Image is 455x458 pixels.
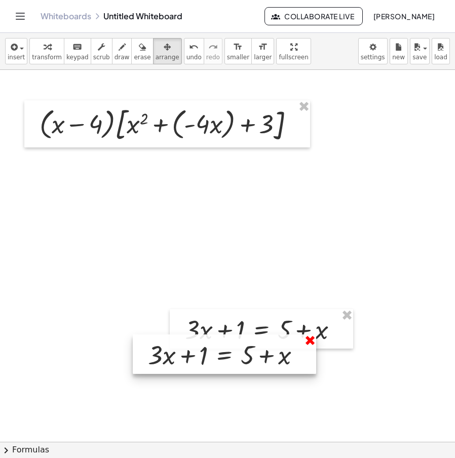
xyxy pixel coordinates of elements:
[276,38,311,64] button: fullscreen
[365,7,443,25] button: [PERSON_NAME]
[227,54,249,61] span: smaller
[32,54,62,61] span: transform
[29,38,64,64] button: transform
[358,38,388,64] button: settings
[72,41,82,53] i: keyboard
[156,54,179,61] span: arrange
[112,38,132,64] button: draw
[115,54,130,61] span: draw
[206,54,220,61] span: redo
[410,38,430,64] button: save
[361,54,385,61] span: settings
[189,41,199,53] i: undo
[224,38,252,64] button: format_sizesmaller
[208,41,218,53] i: redo
[91,38,112,64] button: scrub
[434,54,447,61] span: load
[12,8,28,24] button: Toggle navigation
[153,38,182,64] button: arrange
[93,54,110,61] span: scrub
[279,54,308,61] span: fullscreen
[66,54,89,61] span: keypad
[8,54,25,61] span: insert
[233,41,243,53] i: format_size
[131,38,153,64] button: erase
[412,54,427,61] span: save
[373,12,435,21] span: [PERSON_NAME]
[392,54,405,61] span: new
[186,54,202,61] span: undo
[184,38,204,64] button: undoundo
[273,12,354,21] span: Collaborate Live
[390,38,408,64] button: new
[5,38,27,64] button: insert
[258,41,268,53] i: format_size
[264,7,363,25] button: Collaborate Live
[254,54,272,61] span: larger
[64,38,91,64] button: keyboardkeypad
[204,38,222,64] button: redoredo
[134,54,150,61] span: erase
[41,11,91,21] a: Whiteboards
[251,38,274,64] button: format_sizelarger
[432,38,450,64] button: load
